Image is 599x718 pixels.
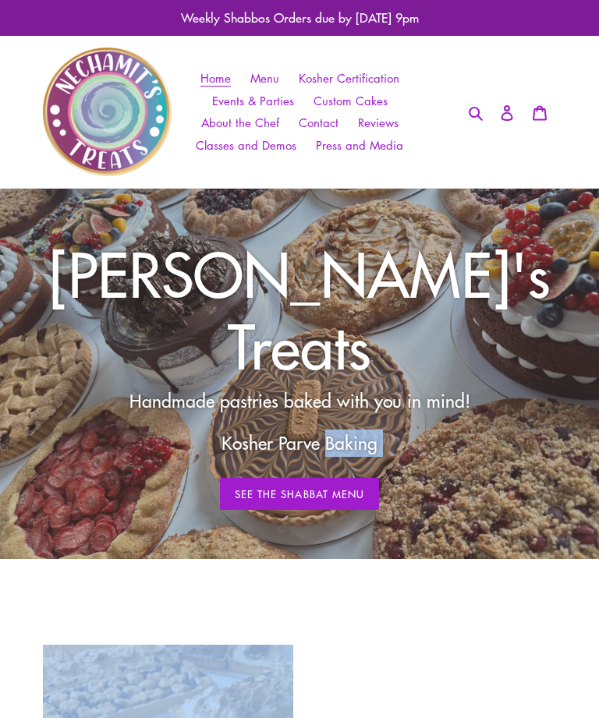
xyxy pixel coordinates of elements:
span: Classes and Demos [196,137,296,154]
a: Reviews [350,111,406,134]
span: Events & Parties [212,93,294,109]
span: Custom Cakes [314,93,388,109]
a: Events & Parties [204,90,302,112]
a: Press and Media [308,134,411,157]
span: Menu [250,70,279,87]
a: Contact [291,111,346,134]
span: Kosher Certification [299,70,399,87]
span: Reviews [358,115,399,131]
p: Kosher Parve Baking [107,430,492,457]
a: Menu [243,67,287,90]
a: Custom Cakes [306,90,395,112]
h2: [PERSON_NAME]'s Treats [43,237,556,381]
span: Press and Media [316,137,403,154]
span: About the Chef [201,115,279,131]
span: Home [200,70,231,87]
a: Classes and Demos [188,134,304,157]
a: About the Chef [193,111,287,134]
img: Nechamit&#39;s Treats [43,48,172,176]
a: See The Shabbat Menu: Weekly Menu [220,478,379,511]
a: Kosher Certification [291,67,407,90]
a: Home [193,67,239,90]
span: Contact [299,115,338,131]
p: Handmade pastries baked with you in mind! [107,387,492,415]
